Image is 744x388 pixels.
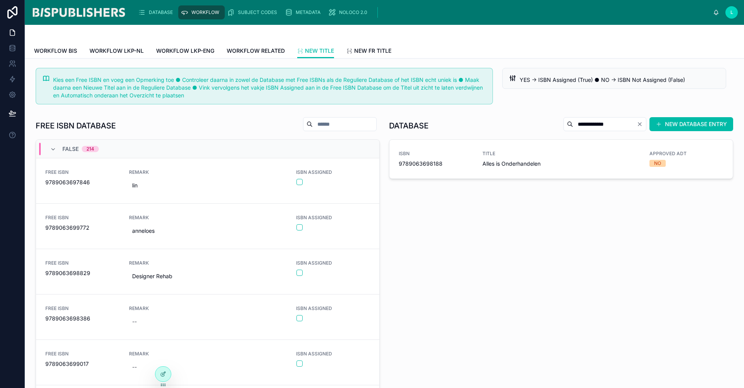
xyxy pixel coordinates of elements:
span: NEW TITLE [305,47,334,55]
span: ISBN ASSIGNED [296,215,370,221]
span: METADATA [296,9,320,16]
a: NOLOCO 2.0 [326,5,373,19]
span: ISBN ASSIGNED [296,169,370,175]
a: METADATA [282,5,326,19]
button: NEW DATABASE ENTRY [649,117,733,131]
span: 9789063699772 [45,224,120,232]
a: WORKFLOW LKP-ENG [156,44,214,59]
a: WORKFLOW LKP-NL [90,44,144,59]
a: WORKFLOW RELATED [227,44,285,59]
a: SUBJECT CODES [225,5,282,19]
span: YES → ISBN Assigned (True) ● NO → ISBN Not Assigned (False) [520,76,685,83]
span: NEW FR TITLE [354,47,391,55]
span: Designer Rehab [132,272,284,280]
span: 9789063698829 [45,269,120,277]
a: WORKFLOW [178,5,225,19]
span: FREE ISBN [45,305,120,312]
span: WORKFLOW BIS [34,47,77,55]
span: SUBJECT CODES [238,9,277,16]
span: 9789063698386 [45,315,120,322]
span: FREE ISBN [45,215,120,221]
span: DATABASE [149,9,173,16]
span: ISBN [399,151,473,157]
a: DATABASE [136,5,178,19]
span: REMARK [129,215,287,221]
span: REMARK [129,169,287,175]
span: Alles is Onderhandelen [482,160,640,168]
div: NO [654,160,661,167]
span: WORKFLOW LKP-ENG [156,47,214,55]
span: NOLOCO 2.0 [339,9,367,16]
span: lin [132,182,284,189]
span: ISBN ASSIGNED [296,305,370,312]
div: 214 [86,146,94,152]
span: TITLE [482,151,640,157]
span: FREE ISBN [45,169,120,175]
span: FREE ISBN [45,260,120,266]
span: FALSE [62,145,79,153]
span: 9789063699017 [45,360,120,368]
div: YES → ISBN Assigned (True) ● NO → ISBN Not Assigned (False) [520,76,720,84]
span: ISBN ASSIGNED [296,351,370,357]
div: Kies een Free ISBN en voeg een Opmerking toe ● Controleer daarna in zowel de Database met Free IS... [53,76,486,99]
span: REMARK [129,351,287,357]
h1: FREE ISBN DATABASE [36,120,116,131]
span: ISBN ASSIGNED [296,260,370,266]
span: Kies een Free ISBN en voeg een Opmerking toe ● Controleer daarna in zowel de Database met Free IS... [53,76,483,99]
span: anneloes [132,227,284,235]
h1: DATABASE [389,120,429,131]
button: Clear [637,121,646,127]
span: WORKFLOW [191,9,219,16]
span: L [730,9,733,16]
div: -- [132,363,137,371]
span: REMARK [129,260,287,266]
span: REMARK [129,305,287,312]
span: FREE ISBN [45,351,120,357]
span: 9789063698188 [399,160,473,168]
span: WORKFLOW LKP-NL [90,47,144,55]
a: NEW TITLE [297,44,334,59]
span: 9789063697846 [45,178,120,186]
div: scrollable content [133,4,713,21]
a: NEW FR TITLE [346,44,391,59]
img: App logo [31,6,126,19]
span: APPROVED ADT [649,151,724,157]
span: WORKFLOW RELATED [227,47,285,55]
a: WORKFLOW BIS [34,44,77,59]
div: -- [132,318,137,326]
